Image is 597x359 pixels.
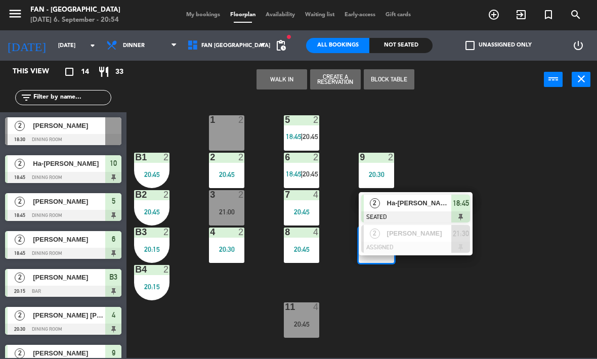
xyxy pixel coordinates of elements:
[313,115,319,124] div: 2
[303,132,318,141] span: 20:45
[163,190,169,199] div: 2
[310,69,361,89] button: Create a Reservation
[134,171,169,178] div: 20:45
[285,115,285,124] div: 5
[134,246,169,253] div: 20:15
[387,198,452,208] span: Ha-[PERSON_NAME]
[87,39,99,52] i: arrow_drop_down
[238,228,244,237] div: 2
[488,9,500,21] i: add_circle_outline
[364,69,414,89] button: Block Table
[112,233,115,245] span: 6
[15,235,25,245] span: 2
[572,72,590,87] button: close
[370,198,380,208] span: 2
[181,12,225,18] span: My bookings
[575,73,587,85] i: close
[284,321,319,328] div: 20:45
[238,190,244,199] div: 2
[33,196,105,207] span: [PERSON_NAME]
[81,66,89,78] span: 14
[109,271,117,283] span: B3
[285,302,285,311] div: 11
[210,190,210,199] div: 3
[33,310,105,321] span: [PERSON_NAME] [PERSON_NAME]
[135,265,136,274] div: B4
[209,171,244,178] div: 20:45
[465,41,475,50] span: check_box_outline_blank
[562,6,589,23] span: SEARCH
[110,157,117,169] span: 10
[286,170,302,178] span: 18:45
[210,228,210,237] div: 4
[163,228,169,237] div: 2
[112,309,115,321] span: 4
[359,171,394,178] div: 20:30
[123,42,145,49] span: Dinner
[33,348,105,358] span: [PERSON_NAME]
[15,121,25,131] span: 2
[225,12,261,18] span: Floorplan
[257,69,307,89] button: WALK IN
[20,92,32,104] i: filter_list
[303,170,318,178] span: 20:45
[453,228,469,240] span: 21:30
[285,153,285,162] div: 6
[306,38,369,53] div: All Bookings
[313,302,319,311] div: 4
[369,38,433,53] div: Not seated
[98,66,110,78] i: restaurant
[301,170,303,178] span: |
[542,9,555,21] i: turned_in_not
[5,66,73,78] div: This view
[210,153,210,162] div: 2
[32,92,111,103] input: Filter by name...
[313,228,319,237] div: 4
[380,12,416,18] span: Gift cards
[135,190,136,199] div: B2
[275,39,287,52] span: pending_actions
[261,12,300,18] span: Availability
[370,229,380,239] span: 2
[15,310,25,321] span: 2
[135,228,136,237] div: B3
[15,348,25,358] span: 2
[284,208,319,215] div: 20:45
[313,153,319,162] div: 2
[238,153,244,162] div: 2
[135,153,136,162] div: B1
[134,208,169,215] div: 20:45
[30,15,120,25] div: [DATE] 6. September - 20:54
[453,197,469,209] span: 18:45
[285,190,285,199] div: 7
[544,72,563,87] button: power_input
[515,9,527,21] i: exit_to_app
[163,153,169,162] div: 2
[201,42,270,49] span: Fan [GEOGRAPHIC_DATA]
[112,347,115,359] span: 9
[115,66,123,78] span: 33
[570,9,582,21] i: search
[163,265,169,274] div: 2
[33,234,105,245] span: [PERSON_NAME]
[507,6,535,23] span: WALK IN
[465,41,532,50] label: Unassigned only
[33,120,105,131] span: [PERSON_NAME]
[134,283,169,290] div: 20:15
[572,39,584,52] i: power_settings_new
[209,246,244,253] div: 20:30
[388,153,394,162] div: 2
[33,272,105,283] span: [PERSON_NAME]
[535,6,562,23] span: Special reservation
[238,115,244,124] div: 2
[286,34,292,40] span: fiber_manual_record
[284,246,319,253] div: 20:45
[63,66,75,78] i: crop_square
[301,132,303,141] span: |
[387,228,452,239] span: [PERSON_NAME]
[15,159,25,169] span: 2
[300,12,339,18] span: Waiting list
[547,73,560,85] i: power_input
[285,228,285,237] div: 8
